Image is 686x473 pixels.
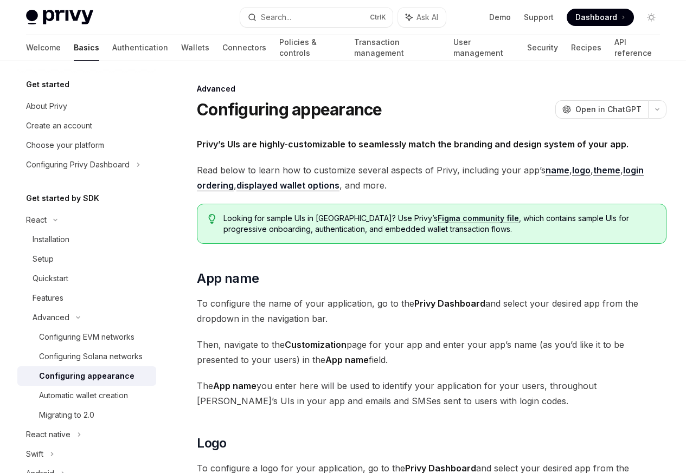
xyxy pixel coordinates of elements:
a: logo [572,165,591,176]
span: Logo [197,435,227,452]
a: Choose your platform [17,135,156,155]
a: About Privy [17,96,156,116]
a: User management [453,35,515,61]
div: Migrating to 2.0 [39,409,94,422]
h5: Get started by SDK [26,192,99,205]
a: Support [524,12,554,23]
a: Recipes [571,35,601,61]
div: Swift [26,448,43,461]
a: Configuring EVM networks [17,327,156,347]
div: Advanced [33,311,69,324]
div: Advanced [197,83,666,94]
strong: App name [213,380,257,391]
button: Open in ChatGPT [555,100,648,119]
a: Configuring Solana networks [17,347,156,366]
a: Migrating to 2.0 [17,405,156,425]
a: displayed wallet options [236,180,339,191]
div: React [26,213,47,226]
a: Quickstart [17,269,156,288]
strong: Privy’s UIs are highly-customizable to seamlessly match the branding and design system of your app. [197,139,629,150]
a: Dashboard [567,9,634,26]
img: light logo [26,10,93,25]
div: Configuring Privy Dashboard [26,158,130,171]
div: Setup [33,252,54,265]
a: Features [17,288,156,308]
div: Configuring EVM networks [39,331,134,344]
div: About Privy [26,100,67,113]
div: Quickstart [33,272,68,285]
a: Connectors [222,35,266,61]
span: To configure the name of your application, go to the and select your desired app from the dropdow... [197,296,666,326]
a: Basics [74,35,99,61]
span: Open in ChatGPT [575,104,642,115]
span: Then, navigate to the page for your app and enter your app’s name (as you’d like it to be present... [197,337,666,367]
span: Dashboard [575,12,617,23]
a: API reference [614,35,660,61]
button: Toggle dark mode [643,9,660,26]
a: Create an account [17,116,156,135]
strong: App name [325,354,369,365]
button: Search...CtrlK [240,8,393,27]
a: Installation [17,230,156,249]
div: React native [26,428,70,441]
a: Automatic wallet creation [17,386,156,405]
span: Ask AI [416,12,438,23]
div: Configuring Solana networks [39,350,143,363]
a: Transaction management [354,35,440,61]
div: Create an account [26,119,92,132]
div: Installation [33,233,69,246]
span: Ctrl K [370,13,386,22]
div: Configuring appearance [39,370,134,383]
a: name [546,165,569,176]
a: Security [527,35,558,61]
a: theme [593,165,620,176]
span: Read below to learn how to customize several aspects of Privy, including your app’s , , , , , and... [197,163,666,193]
button: Ask AI [398,8,446,27]
span: App name [197,270,259,287]
a: Authentication [112,35,168,61]
h5: Get started [26,78,69,91]
div: Automatic wallet creation [39,389,128,402]
div: Features [33,291,63,304]
a: Figma community file [438,213,519,223]
h1: Configuring appearance [197,100,382,119]
a: Welcome [26,35,61,61]
strong: Privy Dashboard [414,298,485,309]
a: Setup [17,249,156,269]
svg: Tip [208,214,216,224]
a: Policies & controls [279,35,341,61]
span: The you enter here will be used to identify your application for your users, throughout [PERSON_N... [197,378,666,409]
a: Wallets [181,35,209,61]
a: Configuring appearance [17,366,156,386]
div: Choose your platform [26,139,104,152]
div: Search... [261,11,291,24]
a: Demo [489,12,511,23]
span: Looking for sample UIs in [GEOGRAPHIC_DATA]? Use Privy’s , which contains sample UIs for progress... [223,213,655,235]
strong: Customization [285,339,347,350]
